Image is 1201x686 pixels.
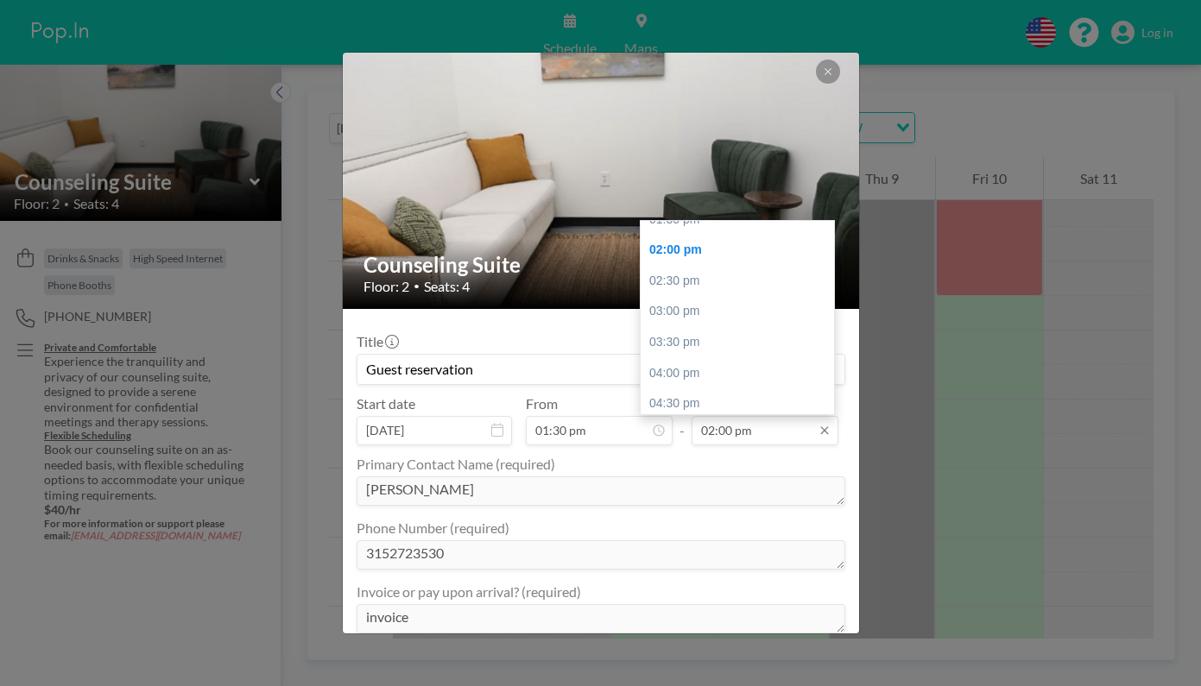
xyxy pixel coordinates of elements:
[424,278,470,295] span: Seats: 4
[641,358,844,389] div: 04:00 pm
[343,36,861,324] img: 537.png
[641,327,844,358] div: 03:30 pm
[641,388,844,419] div: 04:30 pm
[526,395,558,412] label: From
[363,278,409,295] span: Floor: 2
[357,456,555,473] label: Primary Contact Name (required)
[680,401,685,439] span: -
[357,355,844,384] input: (No title)
[641,296,844,327] div: 03:00 pm
[641,266,844,297] div: 02:30 pm
[357,395,415,412] label: Start date
[357,333,397,350] label: Title
[414,280,420,293] span: •
[357,583,581,601] label: Invoice or pay upon arrival? (required)
[357,519,509,537] label: Phone Number (required)
[641,235,844,266] div: 02:00 pm
[363,252,840,278] h2: Counseling Suite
